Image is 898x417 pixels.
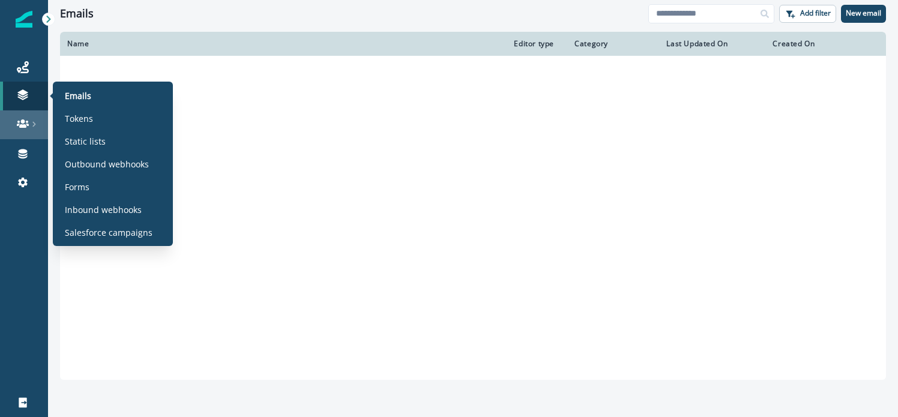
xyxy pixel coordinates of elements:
a: Tokens [58,109,168,127]
div: Created On [773,39,864,49]
h1: Emails [60,7,94,20]
button: New email [841,5,886,23]
div: Last Updated On [666,39,758,49]
a: Forms [58,178,168,196]
div: Editor type [514,39,560,49]
p: New email [846,9,881,17]
p: Outbound webhooks [65,158,149,170]
a: Inbound webhooks [58,200,168,218]
div: Name [67,39,499,49]
button: Add filter [779,5,836,23]
a: Salesforce campaigns [58,223,168,241]
p: Emails [65,89,91,102]
p: Static lists [65,135,106,148]
a: Emails [58,86,168,104]
p: Salesforce campaigns [65,226,152,239]
div: Category [574,39,652,49]
p: Forms [65,181,89,193]
p: Add filter [800,9,831,17]
img: Inflection [16,11,32,28]
a: Outbound webhooks [58,155,168,173]
p: Inbound webhooks [65,203,142,216]
p: Tokens [65,112,93,125]
a: Static lists [58,132,168,150]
